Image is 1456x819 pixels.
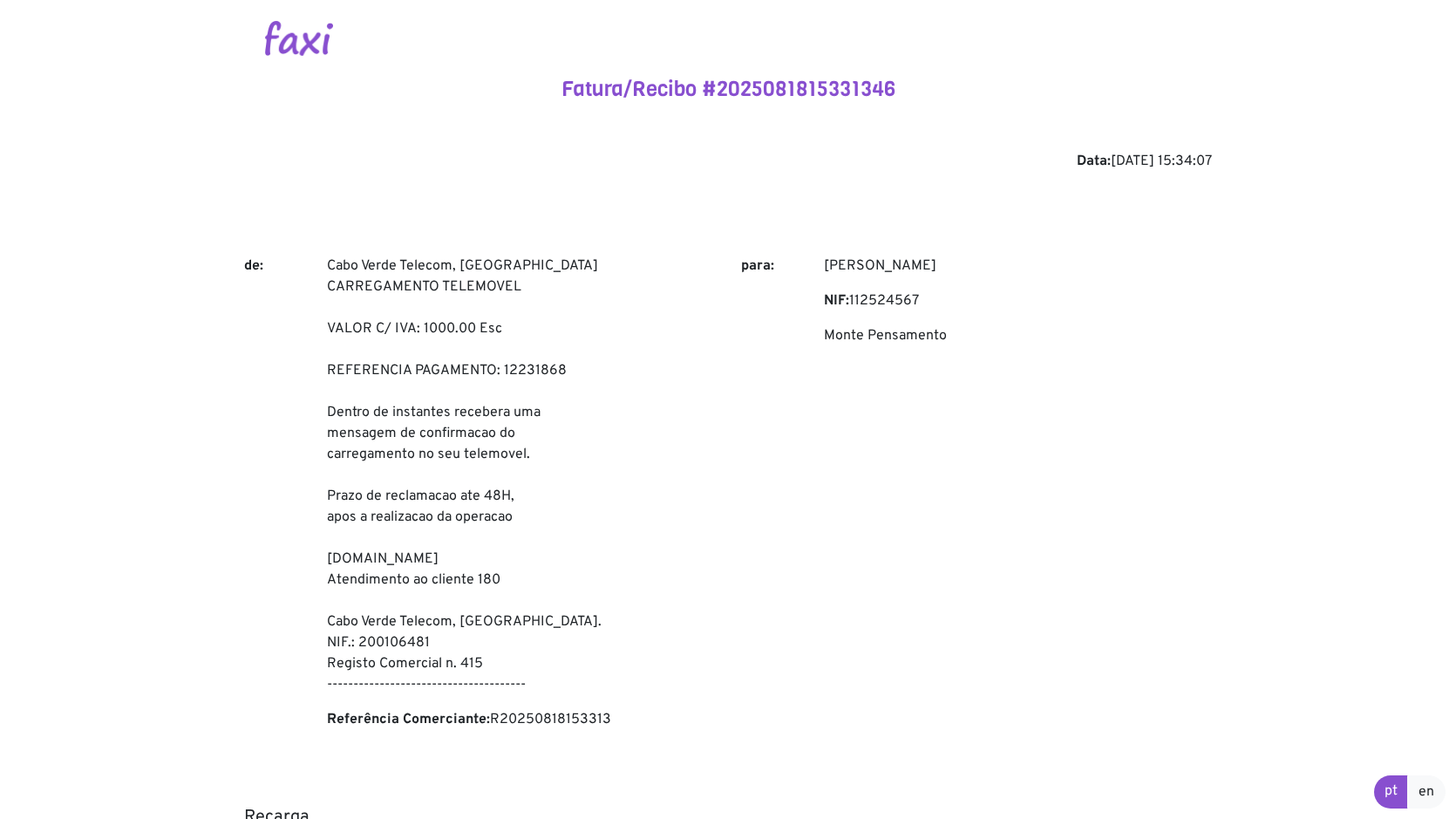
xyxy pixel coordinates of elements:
b: Data: [1077,153,1111,170]
p: 112524567 [824,290,1212,311]
p: Monte Pensamento [824,325,1212,346]
a: en [1407,775,1446,809]
h4: Fatura/Recibo #2025081815331346 [244,77,1212,102]
b: para: [741,257,774,275]
b: de: [244,257,263,275]
p: [PERSON_NAME] [824,256,1212,276]
b: NIF: [824,292,849,310]
div: [DATE] 15:34:07 [244,151,1212,172]
b: Referência Comerciante: [327,711,490,728]
a: pt [1374,775,1408,809]
p: R20250818153313 [327,709,715,730]
p: Cabo Verde Telecom, [GEOGRAPHIC_DATA] CARREGAMENTO TELEMOVEL VALOR C/ IVA: 1000.00 Esc REFERENCIA... [327,256,715,695]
